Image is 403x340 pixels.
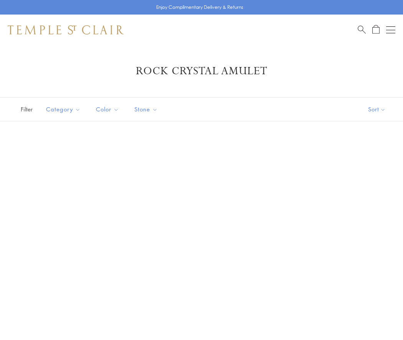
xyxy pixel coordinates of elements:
[19,64,384,78] h1: Rock Crystal Amulet
[42,105,86,114] span: Category
[372,25,380,34] a: Open Shopping Bag
[92,105,125,114] span: Color
[358,25,366,34] a: Search
[129,101,164,118] button: Stone
[351,98,403,121] button: Show sort by
[8,25,124,34] img: Temple St. Clair
[156,3,243,11] p: Enjoy Complimentary Delivery & Returns
[40,101,86,118] button: Category
[130,105,164,114] span: Stone
[90,101,125,118] button: Color
[386,25,395,34] button: Open navigation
